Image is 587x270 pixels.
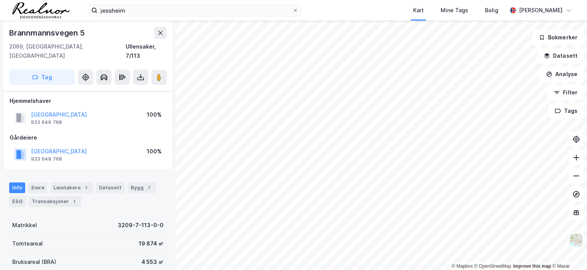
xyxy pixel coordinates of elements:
a: Improve this map [513,263,551,269]
div: 100% [147,110,162,119]
div: Matrikkel [12,221,37,230]
a: OpenStreetMap [474,263,511,269]
div: 2069, [GEOGRAPHIC_DATA], [GEOGRAPHIC_DATA] [9,42,126,60]
div: ESG [9,196,26,207]
div: Bygg [128,182,156,193]
div: 1 [82,184,90,192]
div: 4 553 ㎡ [141,257,164,267]
div: Info [9,182,25,193]
div: Datasett [96,182,125,193]
div: Bolig [485,6,498,15]
div: Brannmannsvegen 5 [9,27,86,39]
div: 7 [145,184,153,192]
button: Bokmerker [532,30,584,45]
a: Mapbox [452,263,473,269]
div: Transaksjoner [29,196,81,207]
img: realnor-logo.934646d98de889bb5806.png [12,2,70,18]
div: 933 649 768 [31,119,62,125]
div: 100% [147,147,162,156]
div: Kontrollprogram for chat [549,233,587,270]
button: Analyse [540,67,584,82]
div: 19 874 ㎡ [139,239,164,248]
button: Tag [9,70,75,85]
button: Filter [547,85,584,100]
button: Datasett [537,48,584,63]
div: Leietakere [50,182,93,193]
div: 1 [70,198,78,205]
div: 933 649 768 [31,156,62,162]
img: Z [569,233,584,247]
div: Mine Tags [441,6,468,15]
div: Gårdeiere [10,133,166,142]
div: Ullensaker, 7/113 [126,42,167,60]
div: Eiere [28,182,47,193]
iframe: Chat Widget [549,233,587,270]
div: Tomteareal [12,239,43,248]
div: Bruksareal (BRA) [12,257,56,267]
div: [PERSON_NAME] [519,6,563,15]
button: Tags [548,103,584,119]
div: Kart [413,6,424,15]
div: 3209-7-113-0-0 [118,221,164,230]
input: Søk på adresse, matrikkel, gårdeiere, leietakere eller personer [97,5,292,16]
div: Hjemmelshaver [10,96,166,106]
